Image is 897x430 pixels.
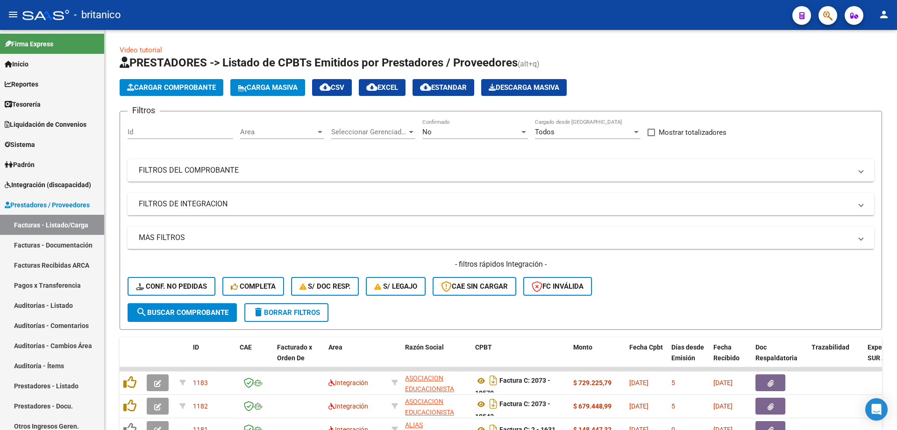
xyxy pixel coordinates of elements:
[5,139,35,150] span: Sistema
[475,377,550,397] strong: Factura C: 2073 - 19570
[193,343,199,351] span: ID
[535,128,555,136] span: Todos
[401,337,471,379] datatable-header-cell: Razón Social
[487,373,499,388] i: Descargar documento
[671,379,675,386] span: 5
[193,379,208,386] span: 1183
[626,337,668,379] datatable-header-cell: Fecha Cpbt
[139,233,852,243] mat-panel-title: MAS FILTROS
[320,83,344,92] span: CSV
[481,79,567,96] app-download-masive: Descarga masiva de comprobantes (adjuntos)
[532,282,584,291] span: FC Inválida
[710,337,752,379] datatable-header-cell: Fecha Recibido
[238,83,298,92] span: Carga Masiva
[128,159,874,182] mat-expansion-panel-header: FILTROS DEL COMPROBANTE
[359,79,406,96] button: EXCEL
[236,337,273,379] datatable-header-cell: CAE
[366,83,398,92] span: EXCEL
[5,119,86,130] span: Liquidación de Convenios
[865,398,888,421] div: Open Intercom Messenger
[629,379,648,386] span: [DATE]
[518,59,540,68] span: (alt+q)
[475,343,492,351] span: CPBT
[128,104,160,117] h3: Filtros
[374,282,417,291] span: S/ legajo
[573,343,592,351] span: Monto
[668,337,710,379] datatable-header-cell: Días desde Emisión
[713,343,740,362] span: Fecha Recibido
[5,160,35,170] span: Padrón
[193,402,208,410] span: 1182
[422,128,432,136] span: No
[240,343,252,351] span: CAE
[405,398,468,427] span: ASOCIACION EDUCACIONISTA [GEOGRAPHIC_DATA]
[277,343,312,362] span: Facturado x Orden De
[441,282,508,291] span: CAE SIN CARGAR
[136,306,147,318] mat-icon: search
[405,373,468,393] div: 30526595269
[128,277,215,296] button: Conf. no pedidas
[755,343,797,362] span: Doc Respaldatoria
[420,83,467,92] span: Estandar
[136,282,207,291] span: Conf. no pedidas
[244,303,328,322] button: Borrar Filtros
[328,343,342,351] span: Area
[420,81,431,93] mat-icon: cloud_download
[671,402,675,410] span: 5
[120,46,162,54] a: Video tutorial
[489,83,559,92] span: Descarga Masiva
[487,396,499,411] i: Descargar documento
[878,9,890,20] mat-icon: person
[5,180,91,190] span: Integración (discapacidad)
[328,379,368,386] span: Integración
[713,402,733,410] span: [DATE]
[331,128,407,136] span: Seleccionar Gerenciador
[128,259,874,270] h4: - filtros rápidos Integración -
[128,193,874,215] mat-expansion-panel-header: FILTROS DE INTEGRACION
[136,308,228,317] span: Buscar Comprobante
[5,99,41,109] span: Tesorería
[291,277,359,296] button: S/ Doc Resp.
[405,374,468,403] span: ASOCIACION EDUCACIONISTA [GEOGRAPHIC_DATA]
[475,401,550,421] strong: Factura C: 2073 - 19543
[812,343,849,351] span: Trazabilidad
[413,79,474,96] button: Estandar
[573,402,612,410] strong: $ 679.448,99
[128,303,237,322] button: Buscar Comprobante
[671,343,704,362] span: Días desde Emisión
[713,379,733,386] span: [DATE]
[128,226,874,249] mat-expansion-panel-header: MAS FILTROS
[299,282,351,291] span: S/ Doc Resp.
[328,402,368,410] span: Integración
[231,282,276,291] span: Completa
[752,337,808,379] datatable-header-cell: Doc Respaldatoria
[120,79,223,96] button: Cargar Comprobante
[222,277,284,296] button: Completa
[523,277,592,296] button: FC Inválida
[570,337,626,379] datatable-header-cell: Monto
[325,337,388,379] datatable-header-cell: Area
[481,79,567,96] button: Descarga Masiva
[573,379,612,386] strong: $ 729.225,79
[629,343,663,351] span: Fecha Cpbt
[808,337,864,379] datatable-header-cell: Trazabilidad
[471,337,570,379] datatable-header-cell: CPBT
[629,402,648,410] span: [DATE]
[366,81,377,93] mat-icon: cloud_download
[74,5,121,25] span: - britanico
[433,277,516,296] button: CAE SIN CARGAR
[405,396,468,416] div: 30526595269
[366,277,426,296] button: S/ legajo
[253,308,320,317] span: Borrar Filtros
[5,200,90,210] span: Prestadores / Proveedores
[312,79,352,96] button: CSV
[320,81,331,93] mat-icon: cloud_download
[5,39,53,49] span: Firma Express
[5,79,38,89] span: Reportes
[139,165,852,175] mat-panel-title: FILTROS DEL COMPROBANTE
[253,306,264,318] mat-icon: delete
[405,343,444,351] span: Razón Social
[120,56,518,69] span: PRESTADORES -> Listado de CPBTs Emitidos por Prestadores / Proveedores
[139,199,852,209] mat-panel-title: FILTROS DE INTEGRACION
[5,59,28,69] span: Inicio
